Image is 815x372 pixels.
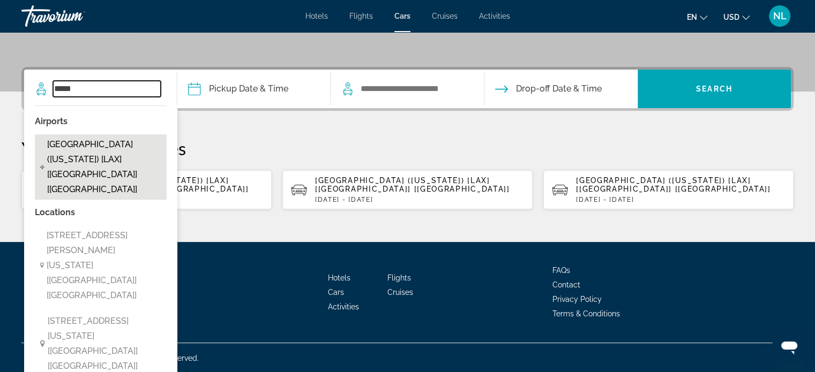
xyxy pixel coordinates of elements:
p: Airports [35,114,167,129]
a: Contact [552,280,580,289]
a: Activities [328,302,359,311]
button: Change currency [723,9,750,25]
span: Drop-off Date & Time [516,81,602,96]
button: User Menu [766,5,794,27]
a: Activities [479,12,510,20]
button: [GEOGRAPHIC_DATA] ([US_STATE]) [LAX] [[GEOGRAPHIC_DATA]] [[GEOGRAPHIC_DATA]][DATE] - [DATE] [282,170,533,210]
button: Change language [687,9,707,25]
span: NL [773,11,787,21]
span: [STREET_ADDRESS][PERSON_NAME][US_STATE] [[GEOGRAPHIC_DATA]] [[GEOGRAPHIC_DATA]] [47,228,161,303]
a: Cars [394,12,410,20]
button: [GEOGRAPHIC_DATA] ([US_STATE]) [LAX] [[GEOGRAPHIC_DATA]] [[GEOGRAPHIC_DATA]][DATE] - [DATE] [543,170,794,210]
a: Hotels [305,12,328,20]
button: [STREET_ADDRESS][PERSON_NAME][US_STATE] [[GEOGRAPHIC_DATA]] [[GEOGRAPHIC_DATA]] [35,225,167,306]
span: en [687,13,697,21]
button: [GEOGRAPHIC_DATA] ([US_STATE]) [LAX] [[GEOGRAPHIC_DATA]] [[GEOGRAPHIC_DATA]] [35,134,167,200]
p: [DATE] - [DATE] [576,196,785,203]
p: Your Recent Searches [21,138,794,159]
button: Pickup date [188,70,288,108]
span: Search [696,85,732,93]
button: Search [638,70,791,108]
span: USD [723,13,739,21]
iframe: Bouton de lancement de la fenêtre de messagerie [772,329,806,363]
button: Drop-off date [495,70,602,108]
a: Travorium [21,2,129,30]
a: Flights [349,12,373,20]
a: Flights [387,274,411,282]
a: Privacy Policy [552,295,602,303]
a: Cars [328,288,344,297]
a: Hotels [328,274,350,282]
p: Locations [35,205,167,220]
a: Terms & Conditions [552,309,620,318]
button: [GEOGRAPHIC_DATA] ([US_STATE]) [LAX] [[GEOGRAPHIC_DATA]] [[GEOGRAPHIC_DATA]][DATE] - [DATE] [21,170,272,210]
span: [GEOGRAPHIC_DATA] ([US_STATE]) [LAX] [[GEOGRAPHIC_DATA]] [[GEOGRAPHIC_DATA]] [576,176,771,193]
span: [GEOGRAPHIC_DATA] ([US_STATE]) [LAX] [[GEOGRAPHIC_DATA]] [[GEOGRAPHIC_DATA]] [47,137,161,197]
p: [DATE] - [DATE] [315,196,524,203]
a: Cruises [432,12,458,20]
div: Search widget [24,70,791,108]
span: [GEOGRAPHIC_DATA] ([US_STATE]) [LAX] [[GEOGRAPHIC_DATA]] [[GEOGRAPHIC_DATA]] [315,176,510,193]
a: FAQs [552,266,570,275]
a: Cruises [387,288,413,297]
